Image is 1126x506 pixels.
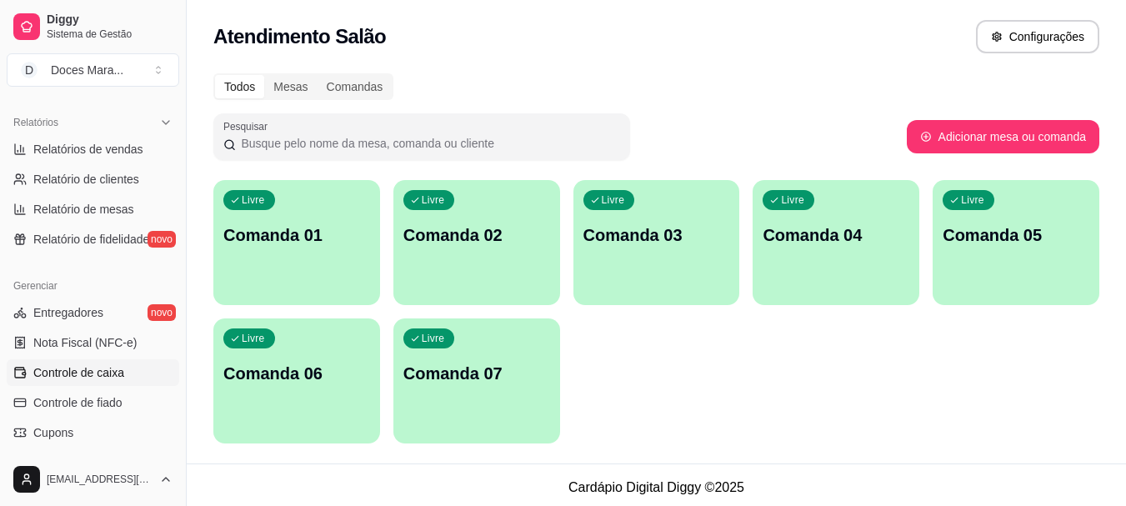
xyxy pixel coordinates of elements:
[403,362,550,385] p: Comanda 07
[7,299,179,326] a: Entregadoresnovo
[7,196,179,223] a: Relatório de mesas
[763,223,909,247] p: Comanda 04
[976,20,1099,53] button: Configurações
[33,141,143,158] span: Relatórios de vendas
[753,180,919,305] button: LivreComanda 04
[602,193,625,207] p: Livre
[7,166,179,193] a: Relatório de clientes
[264,75,317,98] div: Mesas
[907,120,1099,153] button: Adicionar mesa ou comanda
[583,223,730,247] p: Comanda 03
[781,193,804,207] p: Livre
[943,223,1089,247] p: Comanda 05
[213,180,380,305] button: LivreComanda 01
[51,62,123,78] div: Doces Mara ...
[7,459,179,499] button: [EMAIL_ADDRESS][DOMAIN_NAME]
[7,419,179,446] a: Cupons
[236,135,620,152] input: Pesquisar
[215,75,264,98] div: Todos
[422,193,445,207] p: Livre
[933,180,1099,305] button: LivreComanda 05
[33,364,124,381] span: Controle de caixa
[33,394,123,411] span: Controle de fiado
[7,329,179,356] a: Nota Fiscal (NFC-e)
[403,223,550,247] p: Comanda 02
[223,119,273,133] label: Pesquisar
[223,362,370,385] p: Comanda 06
[7,449,179,476] a: Clientes
[33,201,134,218] span: Relatório de mesas
[47,28,173,41] span: Sistema de Gestão
[318,75,393,98] div: Comandas
[7,7,179,47] a: DiggySistema de Gestão
[393,318,560,443] button: LivreComanda 07
[13,116,58,129] span: Relatórios
[573,180,740,305] button: LivreComanda 03
[7,136,179,163] a: Relatórios de vendas
[33,334,137,351] span: Nota Fiscal (NFC-e)
[33,304,103,321] span: Entregadores
[213,318,380,443] button: LivreComanda 06
[7,389,179,416] a: Controle de fiado
[21,62,38,78] span: D
[242,193,265,207] p: Livre
[213,23,386,50] h2: Atendimento Salão
[223,223,370,247] p: Comanda 01
[33,424,73,441] span: Cupons
[961,193,984,207] p: Livre
[33,171,139,188] span: Relatório de clientes
[47,473,153,486] span: [EMAIL_ADDRESS][DOMAIN_NAME]
[7,53,179,87] button: Select a team
[393,180,560,305] button: LivreComanda 02
[33,231,149,248] span: Relatório de fidelidade
[7,273,179,299] div: Gerenciar
[242,332,265,345] p: Livre
[7,226,179,253] a: Relatório de fidelidadenovo
[7,359,179,386] a: Controle de caixa
[422,332,445,345] p: Livre
[47,13,173,28] span: Diggy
